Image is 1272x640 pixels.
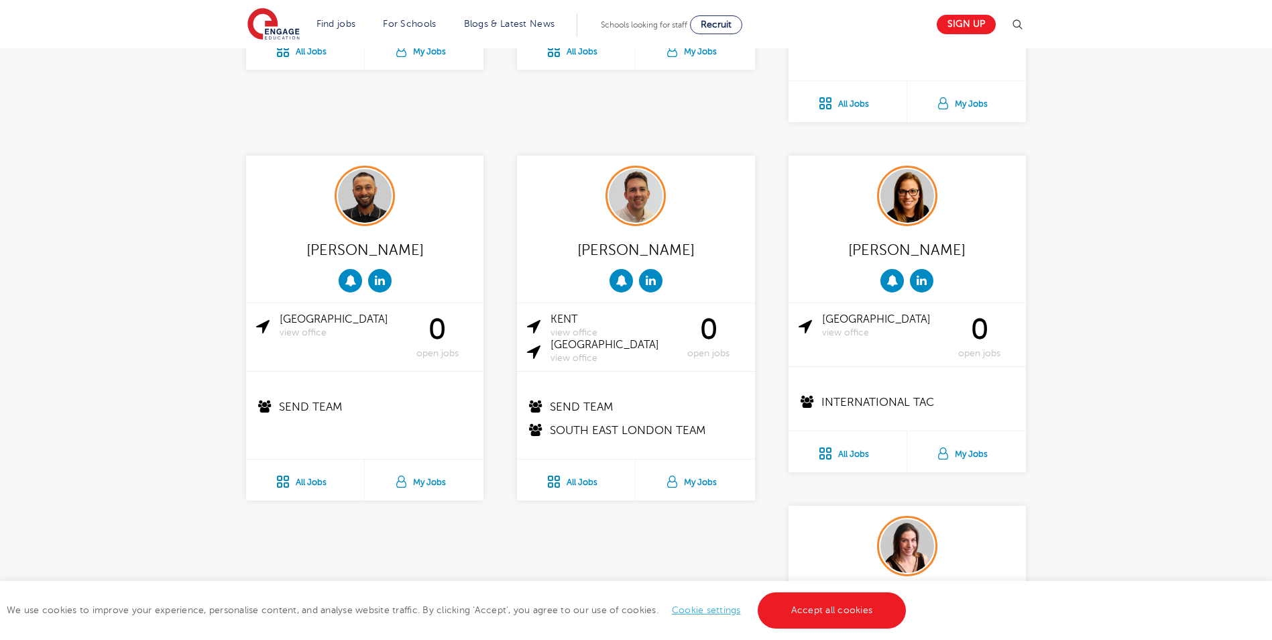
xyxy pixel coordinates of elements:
span: Schools looking for staff [601,20,687,30]
a: For Schools [383,19,436,29]
img: Engage Education [247,8,300,42]
a: All Jobs [517,29,635,70]
a: All Jobs [789,431,907,472]
a: [GEOGRAPHIC_DATA]view office [822,313,943,339]
a: Cookie settings [672,605,741,615]
a: Sign up [937,15,996,34]
span: view office [280,327,401,339]
a: All Jobs [789,81,907,122]
a: Kentview office [551,313,672,339]
span: view office [822,327,943,339]
a: All Jobs [246,460,364,500]
a: [GEOGRAPHIC_DATA]view office [280,313,401,339]
a: Recruit [690,15,742,34]
span: open jobs [943,348,1016,360]
a: My Jobs [907,81,1026,122]
a: Accept all cookies [758,592,907,629]
a: [GEOGRAPHIC_DATA]view office [551,339,672,364]
div: [PERSON_NAME] [527,236,744,262]
p: South East London Team [527,422,746,439]
a: My Jobs [636,460,754,500]
a: My Jobs [365,29,483,70]
a: All Jobs [517,460,635,500]
a: Find jobs [316,19,356,29]
div: 0 [673,313,745,360]
p: SEND Team [527,398,746,415]
div: [PERSON_NAME] [256,236,473,262]
div: 0 [401,313,473,360]
span: We use cookies to improve your experience, personalise content, and analyse website traffic. By c... [7,605,909,615]
span: Recruit [701,19,732,30]
div: 0 [943,313,1016,360]
a: My Jobs [365,460,483,500]
span: view office [551,353,672,364]
a: My Jobs [636,29,754,70]
span: open jobs [673,348,745,360]
div: [PERSON_NAME] [799,236,1016,262]
a: My Jobs [907,431,1026,472]
a: Blogs & Latest News [464,19,555,29]
a: All Jobs [246,29,364,70]
span: view office [551,327,672,339]
p: International TAC [799,394,1018,411]
span: open jobs [401,348,473,360]
p: SEND Team [256,398,475,415]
